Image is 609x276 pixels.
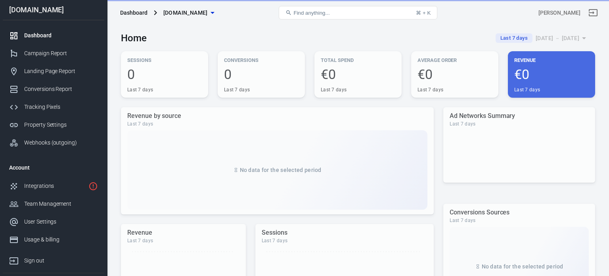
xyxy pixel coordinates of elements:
[416,10,431,16] div: ⌘ + K
[24,200,98,208] div: Team Management
[24,31,98,40] div: Dashboard
[88,181,98,191] svg: 1 networks not verified yet
[538,9,580,17] div: Account id: TDMpudQw
[3,249,104,270] a: Sign out
[3,44,104,62] a: Campaign Report
[24,67,98,75] div: Landing Page Report
[24,85,98,93] div: Conversions Report
[120,9,147,17] div: Dashboard
[24,182,85,190] div: Integrations
[163,8,208,18] span: velvee.net
[3,80,104,98] a: Conversions Report
[3,177,104,195] a: Integrations
[3,116,104,134] a: Property Settings
[24,218,98,226] div: User Settings
[3,27,104,44] a: Dashboard
[24,235,98,244] div: Usage & billing
[3,195,104,213] a: Team Management
[3,213,104,231] a: User Settings
[3,134,104,152] a: Webhooks (outgoing)
[293,10,329,16] span: Find anything...
[3,231,104,249] a: Usage & billing
[24,103,98,111] div: Tracking Pixels
[3,62,104,80] a: Landing Page Report
[3,158,104,177] li: Account
[3,98,104,116] a: Tracking Pixels
[121,33,147,44] h3: Home
[24,121,98,129] div: Property Settings
[3,6,104,14] div: [DOMAIN_NAME]
[24,139,98,147] div: Webhooks (outgoing)
[24,49,98,58] div: Campaign Report
[24,257,98,265] div: Sign out
[279,6,437,19] button: Find anything...⌘ + K
[584,3,603,22] a: Sign out
[160,6,217,20] button: [DOMAIN_NAME]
